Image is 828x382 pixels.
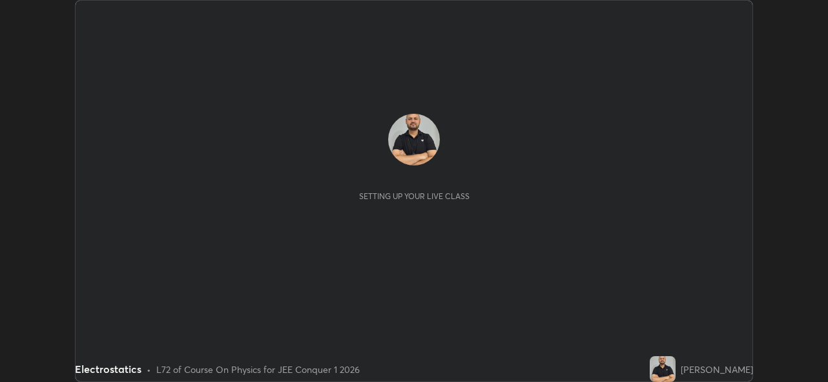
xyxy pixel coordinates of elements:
[147,363,151,376] div: •
[650,356,676,382] img: 88abb398c7ca4b1491dfe396cc999ae1.jpg
[75,361,141,377] div: Electrostatics
[388,114,440,165] img: 88abb398c7ca4b1491dfe396cc999ae1.jpg
[681,363,753,376] div: [PERSON_NAME]
[359,191,470,201] div: Setting up your live class
[156,363,360,376] div: L72 of Course On Physics for JEE Conquer 1 2026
